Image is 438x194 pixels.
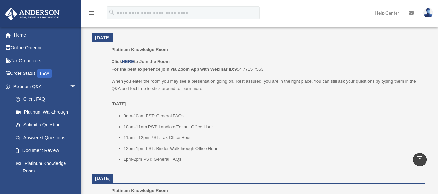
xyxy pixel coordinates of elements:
[423,8,433,17] img: User Pic
[122,59,134,64] a: HERE
[70,80,83,93] span: arrow_drop_down
[112,59,170,64] b: Click to Join the Room
[124,155,420,163] li: 1pm-2pm PST: General FAQs
[88,9,95,17] i: menu
[5,67,86,80] a: Order StatusNEW
[124,123,420,131] li: 10am-11am PST: Landlord/Tenant Office Hour
[112,58,420,73] p: 954 7715 7553
[95,176,111,181] span: [DATE]
[37,69,52,78] div: NEW
[9,106,86,119] a: Platinum Walkthrough
[112,101,126,106] u: [DATE]
[5,41,86,54] a: Online Ordering
[5,29,86,41] a: Home
[88,11,95,17] a: menu
[124,112,420,120] li: 9am-10am PST: General FAQs
[3,8,62,20] img: Anderson Advisors Platinum Portal
[108,9,115,16] i: search
[9,157,83,177] a: Platinum Knowledge Room
[5,80,86,93] a: Platinum Q&Aarrow_drop_down
[112,67,234,72] b: For the best experience join via Zoom App with Webinar ID:
[9,131,86,144] a: Answered Questions
[112,77,420,108] p: When you enter the room you may see a presentation going on. Rest assured, you are in the right p...
[5,54,86,67] a: Tax Organizers
[124,145,420,153] li: 12pm-1pm PST: Binder Walkthrough Office Hour
[112,47,168,52] span: Platinum Knowledge Room
[124,134,420,142] li: 11am - 12pm PST: Tax Office Hour
[413,153,427,166] a: vertical_align_top
[9,119,86,131] a: Submit a Question
[9,93,86,106] a: Client FAQ
[9,144,86,157] a: Document Review
[95,35,111,40] span: [DATE]
[416,155,424,163] i: vertical_align_top
[112,188,168,193] span: Platinum Knowledge Room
